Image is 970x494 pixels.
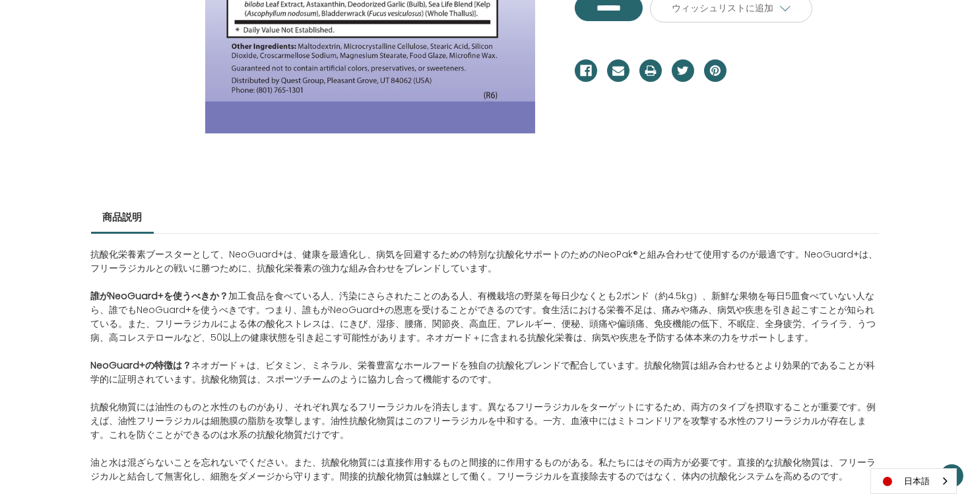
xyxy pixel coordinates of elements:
[91,456,876,483] span: 油と水は混ざらないことを忘れないでください。また、抗酸化物質には直接作用するものと間接的に作用するものがある。私たちにはその両方が必要です。直接的な抗酸化物質は、フリーラジカルと結合して無害化し...
[91,400,876,441] span: 抗酸化物質には油性のものと水性のものがあり、それぞれ異なるフリーラジカルを消去します。異なるフリーラジカルをターゲットにするため、両方のタイプを摂取することが重要です。例えば、油性フリーラジカル...
[91,289,229,302] strong: 誰がNeoGuard+を使うべきか？
[870,468,957,494] aside: Language selected: 日本語
[871,469,956,493] a: 日本語
[91,248,878,275] span: 抗酸化栄養素ブースターとして、NeoGuard+は、健康を最適化し、病気を回避するための特別な抗酸化サポートのためのNeoPak®と組み合わせて使用するのが最適です。NeoGuard+は、フリー...
[672,2,773,14] span: ウィッシュリストに追加
[639,59,662,82] a: プリント
[91,359,876,386] span: ネオガード＋は、ビタミン、ミネラル、栄養豊富なホールフードを独自の抗酸化ブレンドで配合しています。抗酸化物質は組み合わせるとより効果的であることが科学的に証明されています。抗酸化物質は、スポーツ...
[91,289,876,344] span: 加工食品を食べている人、汚染にさらされたことのある人、有機栽培の野菜を毎日少なくとも2ポンド（約4.5kg）、新鮮な果物を毎日5皿食べていない人なら、誰でもNeoGuard+を使うべきです。つま...
[91,203,154,232] a: 商品説明
[870,468,957,494] div: Language
[91,359,192,372] strong: NeoGuard+の特徴は？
